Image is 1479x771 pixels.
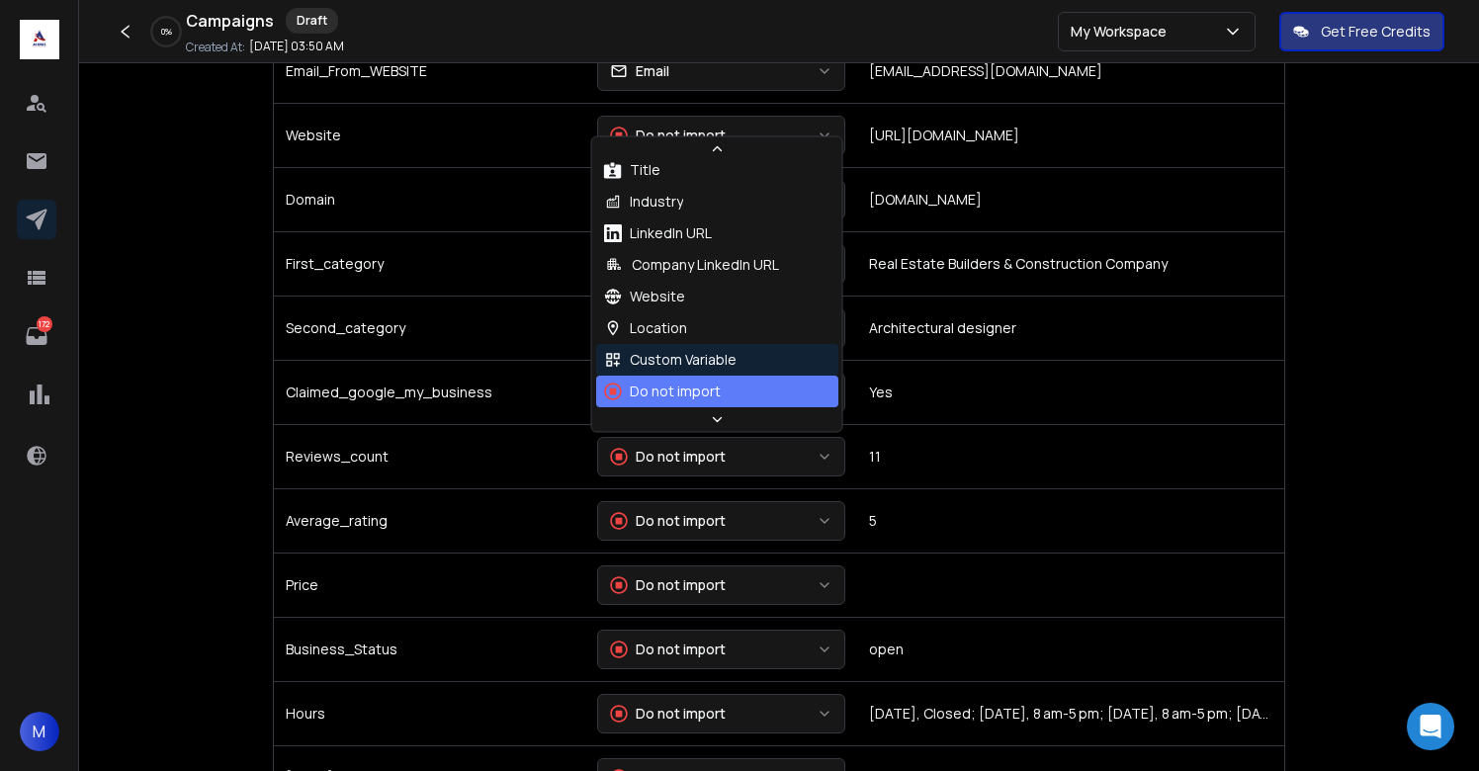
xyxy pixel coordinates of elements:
td: First_category [274,231,585,296]
p: My Workspace [1071,22,1174,42]
div: Do not import [610,126,726,145]
td: Yes [857,360,1284,424]
td: Price [274,553,585,617]
p: 172 [37,316,52,332]
td: [URL][DOMAIN_NAME] [857,103,1284,167]
div: Industry [604,193,683,213]
td: Website [274,103,585,167]
td: Second_category [274,296,585,360]
td: Reviews_count [274,424,585,488]
td: 11 [857,424,1284,488]
td: Business_Status [274,617,585,681]
div: Website [604,288,685,307]
td: 5 [857,488,1284,553]
div: Email [610,61,669,81]
td: open [857,617,1284,681]
div: Open Intercom Messenger [1407,703,1454,750]
div: Company LinkedIn URL [604,256,779,276]
div: LinkedIn URL [604,224,712,244]
span: M [20,712,59,751]
p: Get Free Credits [1321,22,1431,42]
div: Do not import [610,447,726,467]
div: Do not import [604,383,721,402]
td: Claimed_google_my_business [274,360,585,424]
h1: Campaigns [186,9,274,33]
div: Location [604,319,687,339]
td: [EMAIL_ADDRESS][DOMAIN_NAME] [857,39,1284,103]
td: Real Estate Builders & Construction Company [857,231,1284,296]
td: Hours [274,681,585,745]
p: 0 % [161,26,172,38]
p: [DATE] 03:50 AM [249,39,344,54]
div: Do not import [610,575,726,595]
div: Draft [286,8,338,34]
div: Do not import [610,704,726,724]
p: Created At: [186,40,245,55]
td: Domain [274,167,585,231]
img: logo [20,20,59,59]
div: Custom Variable [604,351,737,371]
div: Title [604,161,660,181]
div: Do not import [610,511,726,531]
td: [DATE], Closed; [DATE], 8 am-5 pm; [DATE], 8 am-5 pm; [DATE], 8 am-5 pm; [DATE], 8 am-5 pm; [DATE... [857,681,1284,745]
td: Architectural designer [857,296,1284,360]
td: Average_rating [274,488,585,553]
div: Do not import [610,640,726,659]
td: Email_From_WEBSITE [274,39,585,103]
td: [DOMAIN_NAME] [857,167,1284,231]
